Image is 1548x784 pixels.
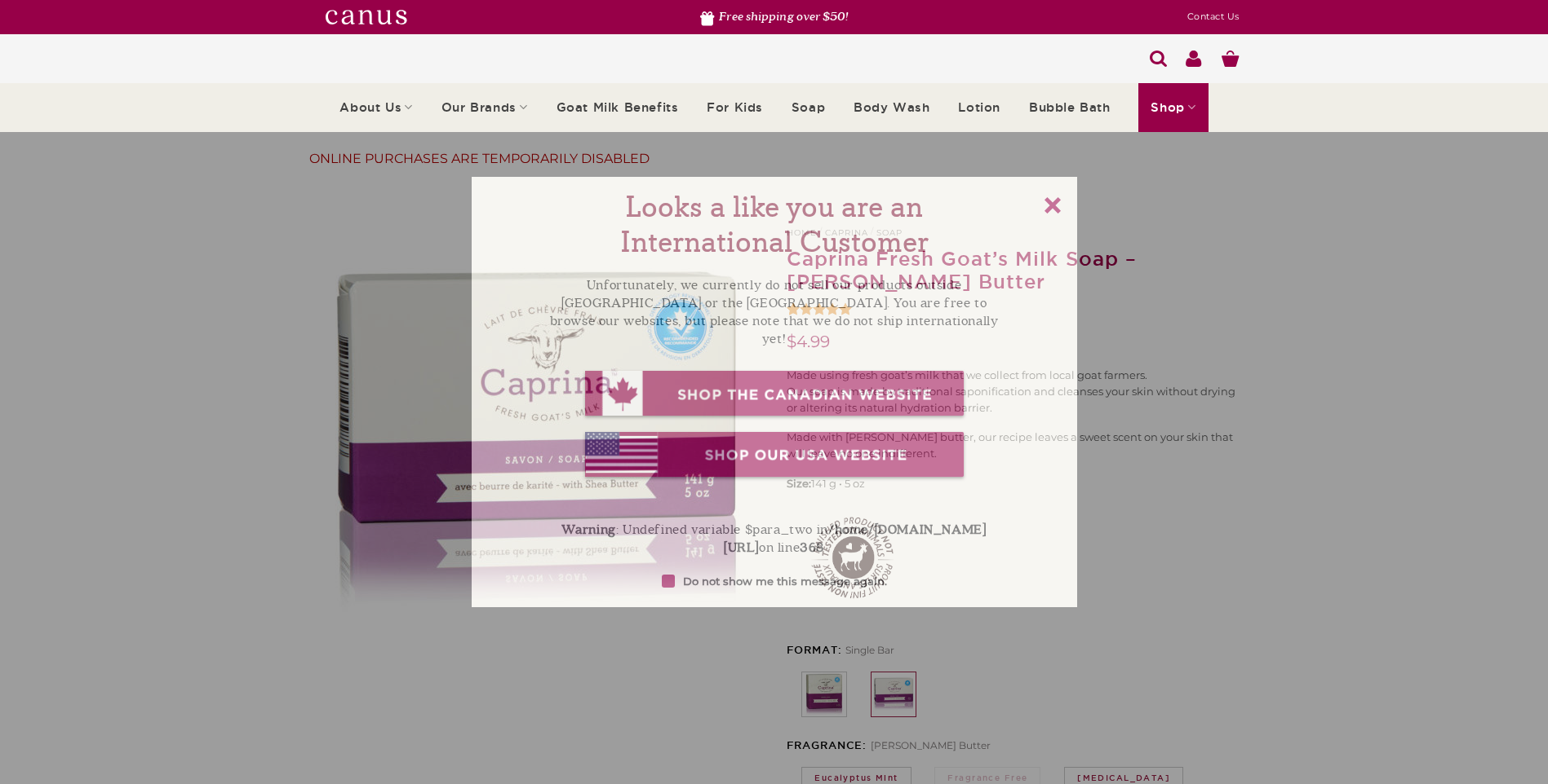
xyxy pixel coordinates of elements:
a: Shop [1138,83,1208,131]
a: Body Wash [854,85,929,130]
img: int_ca_btn.png [582,369,967,421]
p: : Undefined variable $para_two in on line [545,503,1004,557]
a: Bubble Bath [1029,85,1111,130]
a: Our Brands [441,83,528,131]
li: Free shipping over $50! [700,7,847,28]
a: For Kids [707,85,763,130]
a: Lotion [958,85,1000,130]
label: Do not show me this message again. [545,573,1004,589]
h2: Looks a like you are an International Customer [545,190,1004,260]
a: Goat Milk Benefits [557,85,679,130]
a: x [1045,197,1061,214]
a: Contact Us [1187,6,1240,29]
b: /home/[DOMAIN_NAME][URL] [724,522,987,556]
b: Warning [561,522,615,538]
a: Search [1150,42,1168,75]
a: Soap [792,85,825,130]
b: 368 [800,540,824,556]
img: canutswhite.svg [326,10,407,24]
img: int_us_btn.png [582,430,967,482]
a: About Us [339,83,413,131]
p: Unfortunately, we currently do not sell our products outside [GEOGRAPHIC_DATA] or the [GEOGRAPHIC... [545,276,1004,348]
